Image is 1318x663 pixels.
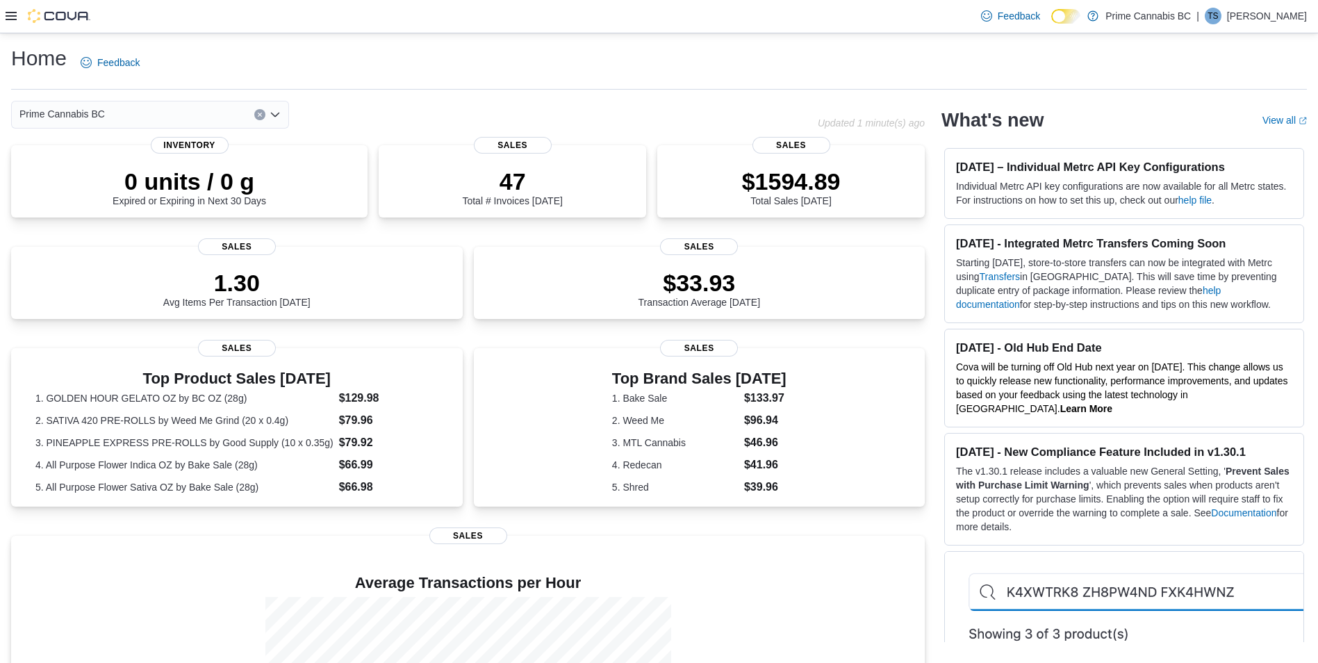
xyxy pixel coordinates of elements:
span: Feedback [97,56,140,69]
dd: $129.98 [339,390,438,407]
span: Sales [660,340,738,357]
dd: $46.96 [744,434,786,451]
dd: $79.96 [339,412,438,429]
button: Open list of options [270,109,281,120]
dd: $66.99 [339,457,438,473]
dd: $96.94 [744,412,786,429]
dt: 4. Redecan [612,458,739,472]
dt: 2. Weed Me [612,414,739,427]
p: | [1196,8,1199,24]
h3: Top Product Sales [DATE] [35,370,438,387]
a: View allExternal link [1262,115,1307,126]
a: Documentation [1211,507,1276,518]
dt: 2. SATIVA 420 PRE-ROLLS by Weed Me Grind (20 x 0.4g) [35,414,333,427]
dd: $39.96 [744,479,786,496]
p: [PERSON_NAME] [1227,8,1307,24]
div: Expired or Expiring in Next 30 Days [113,167,266,206]
h3: [DATE] – Individual Metrc API Key Configurations [956,160,1292,174]
h3: [DATE] - Integrated Metrc Transfers Coming Soon [956,236,1292,250]
input: Dark Mode [1051,9,1080,24]
p: Starting [DATE], store-to-store transfers can now be integrated with Metrc using in [GEOGRAPHIC_D... [956,256,1292,311]
h1: Home [11,44,67,72]
p: Prime Cannabis BC [1105,8,1191,24]
p: $33.93 [638,269,760,297]
div: Total Sales [DATE] [742,167,841,206]
strong: Prevent Sales with Purchase Limit Warning [956,466,1290,491]
a: Learn More [1060,403,1112,414]
div: Transaction Average [DATE] [638,269,760,308]
p: 47 [462,167,562,195]
div: Total # Invoices [DATE] [462,167,562,206]
span: Sales [660,238,738,255]
h4: Average Transactions per Hour [22,575,914,591]
h3: [DATE] - Old Hub End Date [956,341,1292,354]
a: Feedback [975,2,1046,30]
img: Cova [28,9,90,23]
h3: Top Brand Sales [DATE] [612,370,786,387]
h3: [DATE] - New Compliance Feature Included in v1.30.1 [956,445,1292,459]
span: Inventory [151,137,229,154]
dd: $41.96 [744,457,786,473]
button: Clear input [254,109,265,120]
dt: 4. All Purpose Flower Indica OZ by Bake Sale (28g) [35,458,333,472]
span: Sales [198,340,276,357]
dd: $133.97 [744,390,786,407]
dt: 1. Bake Sale [612,391,739,405]
a: Feedback [75,49,145,76]
a: Transfers [979,271,1020,282]
dt: 5. Shred [612,480,739,494]
span: Sales [752,137,830,154]
span: Prime Cannabis BC [19,106,105,122]
dd: $66.98 [339,479,438,496]
p: 0 units / 0 g [113,167,266,195]
div: Avg Items Per Transaction [DATE] [163,269,311,308]
span: Sales [429,527,507,544]
p: Updated 1 minute(s) ago [818,117,925,129]
dd: $79.92 [339,434,438,451]
span: Sales [474,137,552,154]
p: 1.30 [163,269,311,297]
p: $1594.89 [742,167,841,195]
p: The v1.30.1 release includes a valuable new General Setting, ' ', which prevents sales when produ... [956,464,1292,534]
div: Trena Smith [1205,8,1221,24]
dt: 3. PINEAPPLE EXPRESS PRE-ROLLS by Good Supply (10 x 0.35g) [35,436,333,450]
dt: 1. GOLDEN HOUR GELATO OZ by BC OZ (28g) [35,391,333,405]
a: help documentation [956,285,1221,310]
h2: What's new [941,109,1044,131]
a: help file [1178,195,1212,206]
dt: 5. All Purpose Flower Sativa OZ by Bake Sale (28g) [35,480,333,494]
svg: External link [1299,117,1307,125]
span: Feedback [998,9,1040,23]
span: Sales [198,238,276,255]
p: Individual Metrc API key configurations are now available for all Metrc states. For instructions ... [956,179,1292,207]
span: TS [1208,8,1218,24]
dt: 3. MTL Cannabis [612,436,739,450]
span: Cova will be turning off Old Hub next year on [DATE]. This change allows us to quickly release ne... [956,361,1288,414]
